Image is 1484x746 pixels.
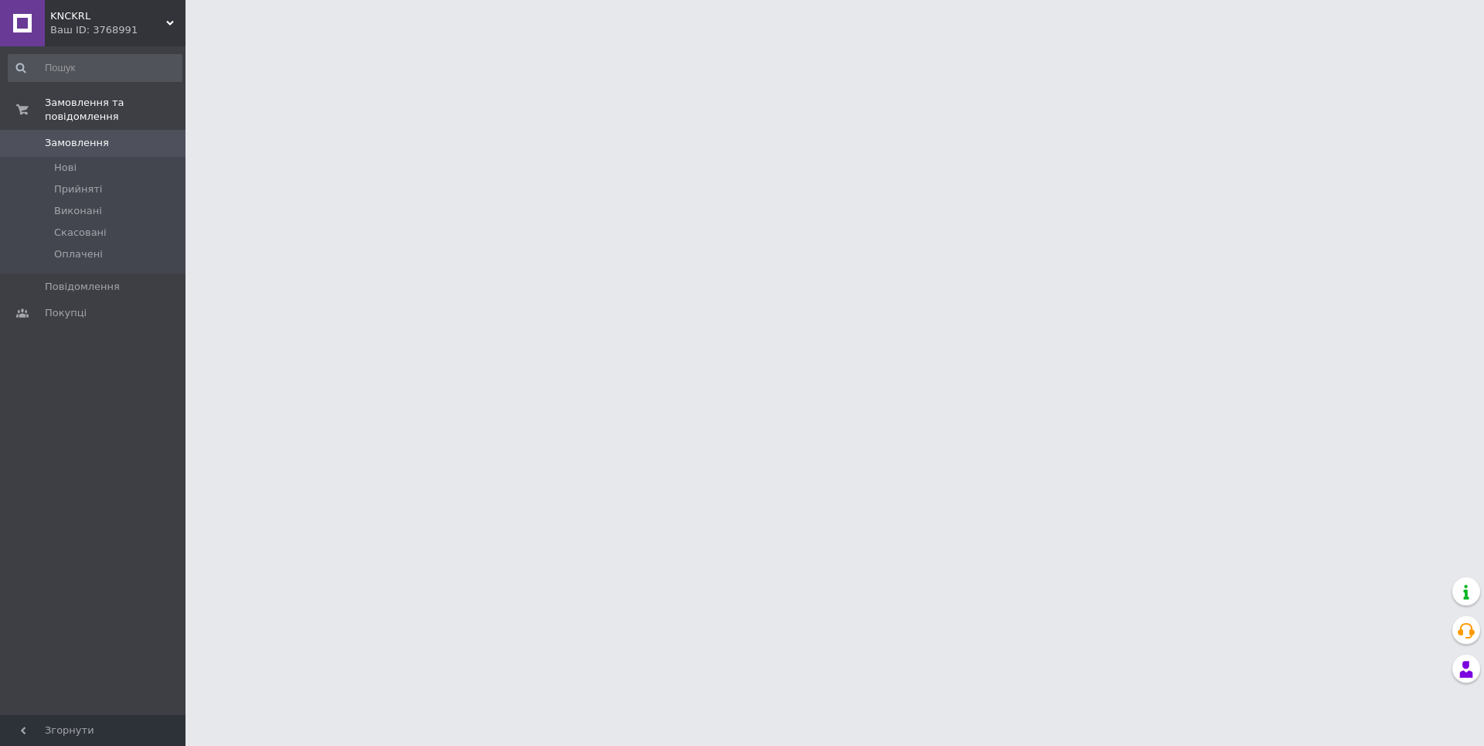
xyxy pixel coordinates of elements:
span: Замовлення [45,136,109,150]
span: Прийняті [54,182,102,196]
span: Замовлення та повідомлення [45,96,185,124]
span: Нові [54,161,77,175]
span: Повідомлення [45,280,120,294]
span: Скасовані [54,226,107,240]
span: Оплачені [54,247,103,261]
div: Ваш ID: 3768991 [50,23,185,37]
span: Виконані [54,204,102,218]
span: Покупці [45,306,87,320]
span: KNCKRL [50,9,166,23]
input: Пошук [8,54,182,82]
